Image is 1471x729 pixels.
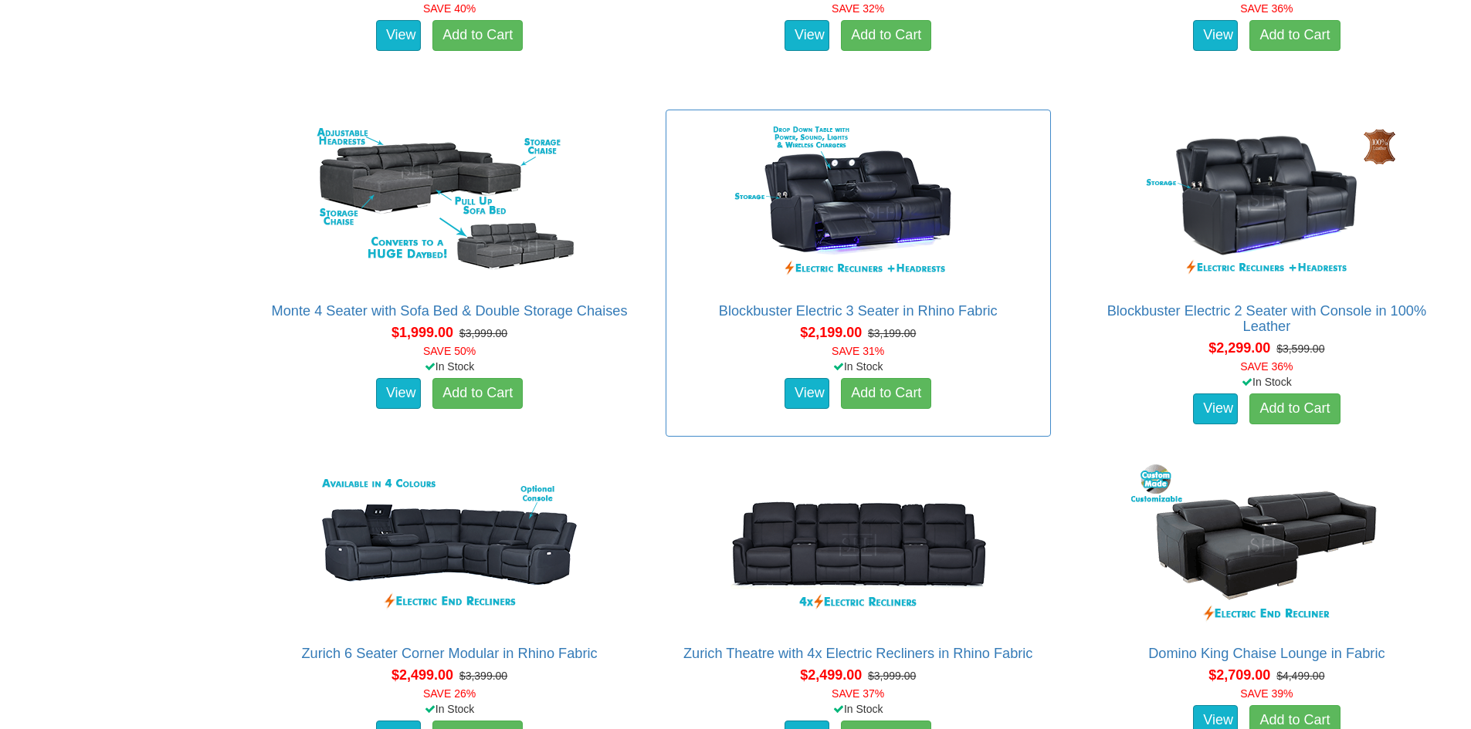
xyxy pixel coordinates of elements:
[1193,20,1238,51] a: View
[391,325,453,340] span: $1,999.00
[459,327,507,339] del: $3,999.00
[272,303,628,319] a: Monte 4 Seater with Sofa Bed & Double Storage Chaises
[841,20,931,51] a: Add to Cart
[1071,374,1463,390] div: In Stock
[832,687,884,700] font: SAVE 37%
[868,670,916,682] del: $3,999.00
[459,670,507,682] del: $3,399.00
[663,359,1054,374] div: In Stock
[785,378,829,409] a: View
[719,461,997,630] img: Zurich Theatre with 4x Electric Recliners in Rhino Fabric
[1107,303,1426,334] a: Blockbuster Electric 2 Seater with Console in 100% Leather
[1127,461,1405,630] img: Domino King Chaise Lounge in Fabric
[1276,670,1324,682] del: $4,499.00
[1148,646,1385,661] a: Domino King Chaise Lounge in Fabric
[253,701,645,717] div: In Stock
[683,646,1033,661] a: Zurich Theatre with 4x Electric Recliners in Rhino Fabric
[310,118,588,288] img: Monte 4 Seater with Sofa Bed & Double Storage Chaises
[376,378,421,409] a: View
[423,687,476,700] font: SAVE 26%
[832,2,884,15] font: SAVE 32%
[1249,393,1340,424] a: Add to Cart
[432,20,523,51] a: Add to Cart
[841,378,931,409] a: Add to Cart
[785,20,829,51] a: View
[391,667,453,683] span: $2,499.00
[1240,687,1293,700] font: SAVE 39%
[1276,343,1324,355] del: $3,599.00
[376,20,421,51] a: View
[1193,393,1238,424] a: View
[800,325,862,340] span: $2,199.00
[423,345,476,357] font: SAVE 50%
[663,701,1054,717] div: In Stock
[302,646,598,661] a: Zurich 6 Seater Corner Modular in Rhino Fabric
[432,378,523,409] a: Add to Cart
[800,667,862,683] span: $2,499.00
[719,303,998,319] a: Blockbuster Electric 3 Seater in Rhino Fabric
[719,118,997,288] img: Blockbuster Electric 3 Seater in Rhino Fabric
[1208,340,1270,356] span: $2,299.00
[1249,20,1340,51] a: Add to Cart
[253,359,645,374] div: In Stock
[1208,667,1270,683] span: $2,709.00
[423,2,476,15] font: SAVE 40%
[1127,118,1405,288] img: Blockbuster Electric 2 Seater with Console in 100% Leather
[310,461,588,630] img: Zurich 6 Seater Corner Modular in Rhino Fabric
[868,327,916,339] del: $3,199.00
[832,345,884,357] font: SAVE 31%
[1240,360,1293,373] font: SAVE 36%
[1240,2,1293,15] font: SAVE 36%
